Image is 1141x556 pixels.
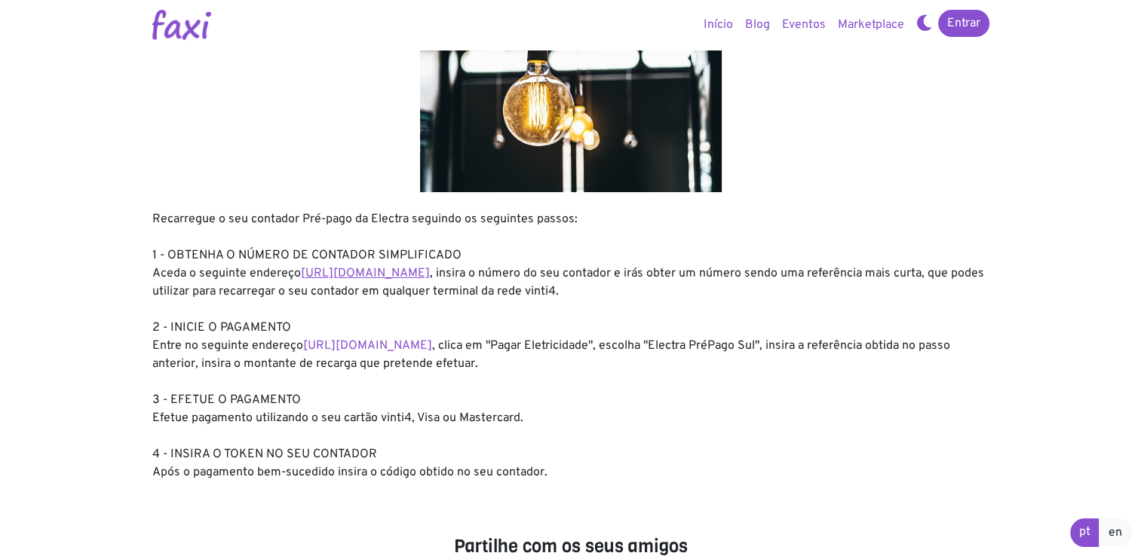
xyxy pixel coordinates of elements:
[303,338,432,353] a: [URL][DOMAIN_NAME]
[776,10,832,40] a: Eventos
[301,266,430,281] a: [URL][DOMAIN_NAME]
[420,23,722,192] img: energy.jpg
[1099,518,1132,547] a: en
[938,10,989,37] a: Entrar
[832,10,910,40] a: Marketplace
[698,10,739,40] a: Início
[152,210,989,481] div: Recarregue o seu contador Pré-pago da Electra seguindo os seguintes passos: 1 - OBTENHA O NÚMERO ...
[152,10,211,40] img: Logotipo Faxi Online
[1070,518,1100,547] a: pt
[739,10,776,40] a: Blog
